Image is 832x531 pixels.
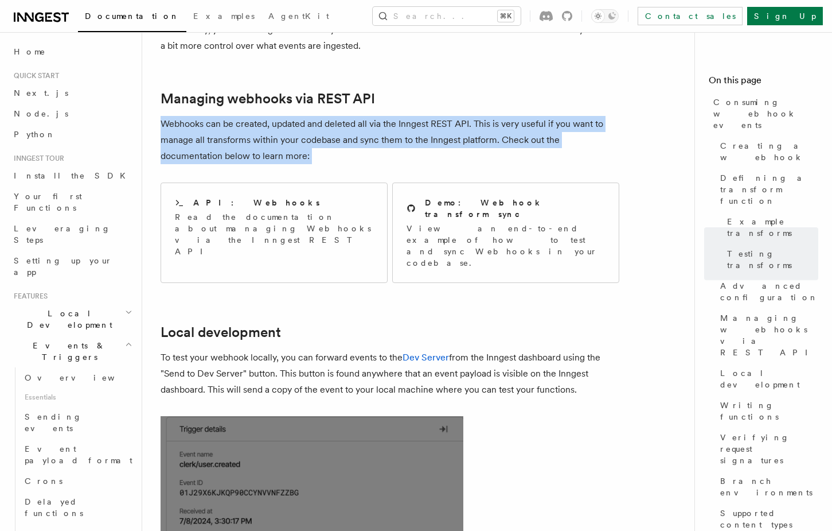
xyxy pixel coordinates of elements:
a: Example transforms [722,211,818,243]
p: Webhooks can be created, updated and deleted all via the Inngest REST API. This is very useful if... [161,116,619,164]
a: Testing transforms [722,243,818,276]
h2: API: Webhooks [193,197,320,208]
span: Managing webhooks via REST API [720,312,818,358]
a: Local development [716,363,818,395]
a: Demo: Webhook transform syncView an end-to-end example of how to test and sync Webhooks in your c... [392,183,619,283]
a: Verifying request signatures [716,427,818,471]
span: Home [14,46,46,57]
span: Local development [720,367,818,390]
p: To test your webhook locally, you can forward events to the from the Inngest dashboard using the ... [161,350,619,398]
span: Crons [25,476,63,486]
a: Home [9,41,135,62]
span: Documentation [85,11,179,21]
p: Additionally, you can configure allow/deny lists for event names and IP addresses. This can be us... [161,22,619,54]
a: Next.js [9,83,135,103]
span: Leveraging Steps [14,224,111,245]
p: View an end-to-end example of how to test and sync Webhooks in your codebase. [407,223,605,269]
button: Toggle dark mode [591,9,619,23]
span: Quick start [9,71,59,80]
span: Branch environments [720,475,818,498]
a: Python [9,124,135,145]
button: Search...⌘K [373,7,521,25]
span: Inngest tour [9,154,64,163]
a: Overview [20,367,135,388]
span: Local Development [9,308,125,331]
span: Writing functions [720,400,818,423]
span: Creating a webhook [720,140,818,163]
h4: On this page [709,73,818,92]
a: Managing webhooks via REST API [716,308,818,363]
a: Local development [161,324,281,340]
button: Local Development [9,303,135,335]
a: Your first Functions [9,186,135,218]
a: Branch environments [716,471,818,503]
span: Install the SDK [14,171,132,180]
a: Crons [20,471,135,491]
span: Setting up your app [14,256,112,277]
span: Verifying request signatures [720,432,818,466]
a: Defining a transform function [716,168,818,211]
span: Overview [25,373,143,382]
a: Setting up your app [9,250,135,282]
span: Supported content types [720,507,818,530]
span: Python [14,130,56,139]
a: Consuming webhook events [709,92,818,135]
span: Defining a transform function [720,172,818,207]
span: Advanced configuration [720,280,818,303]
span: Features [9,292,48,301]
span: Node.js [14,109,68,118]
p: Read the documentation about managing Webhooks via the Inngest REST API [175,211,373,257]
span: Delayed functions [25,497,83,518]
a: Creating a webhook [716,135,818,168]
span: Next.js [14,88,68,98]
span: Your first Functions [14,192,82,212]
a: Sign Up [747,7,823,25]
span: AgentKit [268,11,329,21]
a: AgentKit [261,3,336,31]
a: Sending events [20,406,135,439]
a: Node.js [9,103,135,124]
a: Install the SDK [9,165,135,186]
span: Examples [193,11,255,21]
a: Managing webhooks via REST API [161,91,375,107]
a: Dev Server [403,352,449,363]
span: Testing transforms [727,248,818,271]
a: Writing functions [716,395,818,427]
h2: Demo: Webhook transform sync [425,197,605,220]
a: Documentation [78,3,186,32]
a: Contact sales [638,7,743,25]
a: Delayed functions [20,491,135,524]
a: API: WebhooksRead the documentation about managing Webhooks via the Inngest REST API [161,183,388,283]
a: Leveraging Steps [9,218,135,250]
a: Advanced configuration [716,276,818,308]
a: Examples [186,3,261,31]
span: Essentials [20,388,135,406]
span: Event payload format [25,444,132,465]
a: Event payload format [20,439,135,471]
span: Example transforms [727,216,818,239]
span: Consuming webhook events [713,96,818,131]
button: Events & Triggers [9,335,135,367]
span: Sending events [25,412,82,433]
span: Events & Triggers [9,340,125,363]
kbd: ⌘K [498,10,514,22]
